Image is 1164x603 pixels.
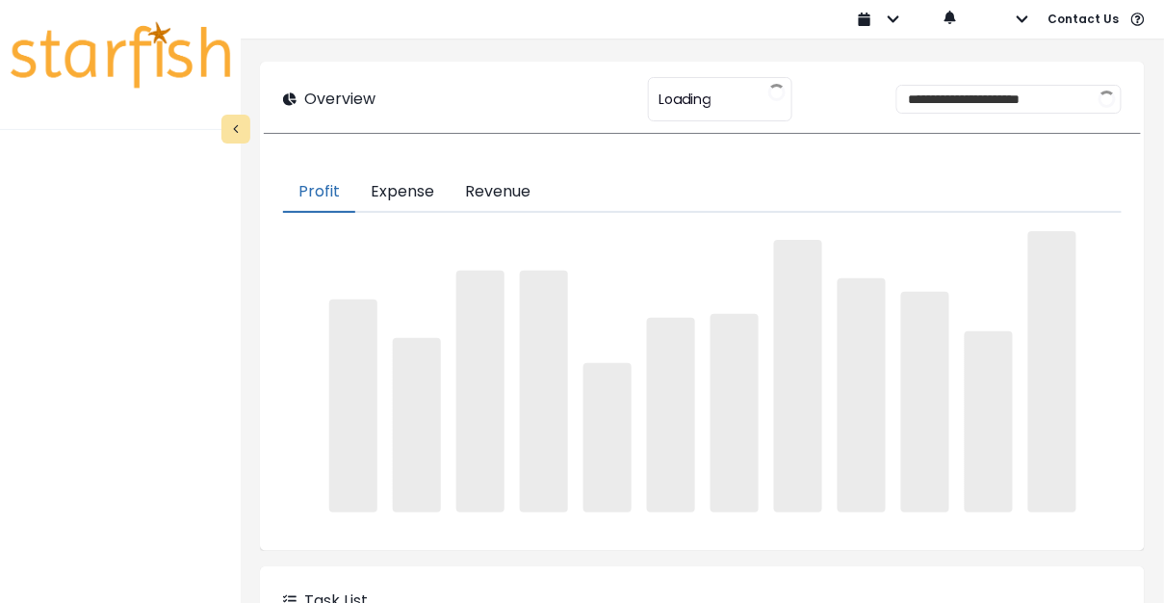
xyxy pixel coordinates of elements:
span: ‌ [1028,231,1076,512]
span: ‌ [774,240,822,512]
span: ‌ [838,278,886,512]
span: ‌ [711,314,759,513]
span: ‌ [456,271,504,512]
span: ‌ [520,271,568,512]
span: ‌ [901,292,949,513]
button: Profit [283,172,355,213]
span: Loading [659,79,711,119]
button: Revenue [450,172,546,213]
span: ‌ [583,363,632,512]
span: ‌ [965,331,1013,512]
p: Overview [304,88,375,111]
span: ‌ [329,300,377,513]
button: Expense [355,172,450,213]
span: ‌ [393,338,441,512]
span: ‌ [647,318,695,512]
